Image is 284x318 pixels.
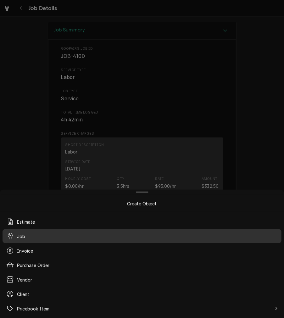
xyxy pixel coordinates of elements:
[3,229,281,243] a: Job
[3,287,281,301] a: Client
[17,233,25,240] span: Job
[3,244,281,258] a: Invoice
[17,219,35,225] span: Estimate
[3,273,281,287] a: Vendor
[3,215,281,229] a: Estimate
[3,258,281,272] a: Purchase Order
[3,302,281,315] a: Go to Pricebook Item
[17,291,29,298] span: Client
[17,305,49,312] span: Pricebook Item
[127,200,157,207] div: Create Object
[17,276,32,283] span: Vendor
[17,248,33,254] span: Invoice
[17,262,49,269] span: Purchase Order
